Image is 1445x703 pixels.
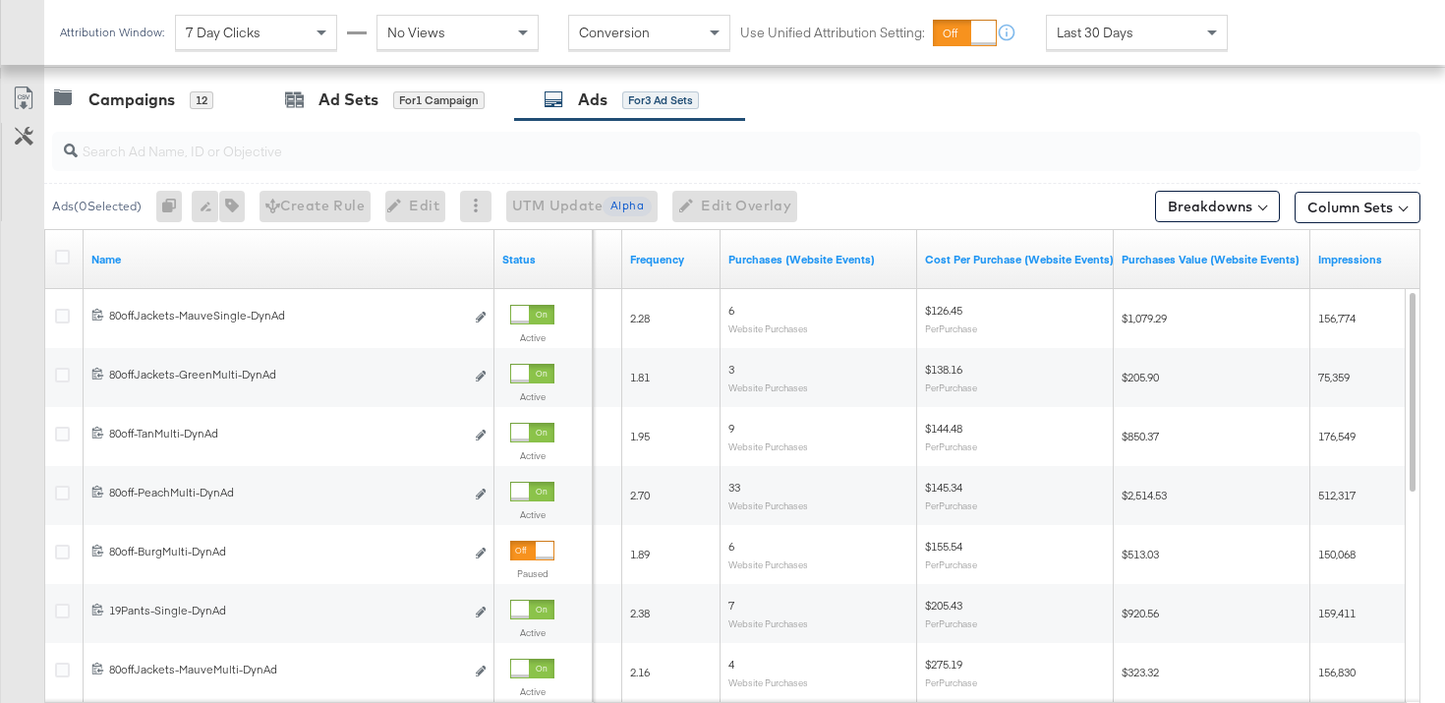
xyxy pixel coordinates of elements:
[52,198,142,215] div: Ads ( 0 Selected)
[728,381,808,393] sub: Website Purchases
[740,24,925,42] label: Use Unified Attribution Setting:
[1318,370,1350,384] span: 75,359
[925,657,962,672] span: $275.19
[630,311,650,325] span: 2.28
[510,331,554,344] label: Active
[925,499,977,511] sub: Per Purchase
[728,480,740,495] span: 33
[728,362,734,377] span: 3
[925,617,977,629] sub: Per Purchase
[1318,252,1401,267] a: The number of times your ad was served. On mobile apps an ad is counted as served the first time ...
[630,606,650,620] span: 2.38
[925,480,962,495] span: $145.34
[1318,488,1356,502] span: 512,317
[510,508,554,521] label: Active
[630,488,650,502] span: 2.70
[387,24,445,41] span: No Views
[925,322,977,334] sub: Per Purchase
[502,252,585,267] a: Shows the current state of your Ad.
[925,421,962,436] span: $144.48
[1122,311,1167,325] span: $1,079.29
[318,88,378,111] div: Ad Sets
[88,88,175,111] div: Campaigns
[728,252,909,267] a: The number of times a purchase was made tracked by your Custom Audience pixel on your website aft...
[1122,252,1302,267] a: The total value of the purchase actions tracked by your Custom Audience pixel on your website aft...
[925,558,977,570] sub: Per Purchase
[510,626,554,639] label: Active
[91,252,487,267] a: Ad Name.
[510,567,554,580] label: Paused
[1057,24,1133,41] span: Last 30 Days
[728,676,808,688] sub: Website Purchases
[925,676,977,688] sub: Per Purchase
[1122,606,1159,620] span: $920.56
[1122,429,1159,443] span: $850.37
[622,91,699,109] div: for 3 Ad Sets
[1122,665,1159,679] span: $323.32
[630,547,650,561] span: 1.89
[925,539,962,554] span: $155.54
[728,617,808,629] sub: Website Purchases
[510,390,554,403] label: Active
[1122,370,1159,384] span: $205.90
[925,252,1123,267] a: The average cost for each purchase tracked by your Custom Audience pixel on your website after pe...
[510,449,554,462] label: Active
[728,657,734,672] span: 4
[1318,311,1356,325] span: 156,774
[190,91,213,109] div: 12
[109,426,464,441] div: 80off-TanMulti-DynAd
[510,685,554,698] label: Active
[109,485,464,500] div: 80off-PeachMulti-DynAd
[925,598,962,613] span: $205.43
[1318,429,1356,443] span: 176,549
[579,24,650,41] span: Conversion
[1122,488,1167,502] span: $2,514.53
[925,440,977,452] sub: Per Purchase
[728,322,808,334] sub: Website Purchases
[109,662,464,677] div: 80offJackets-MauveMulti-DynAd
[630,252,713,267] a: The average number of times your ad was served to each person.
[109,367,464,382] div: 80offJackets-GreenMulti-DynAd
[925,381,977,393] sub: Per Purchase
[1318,606,1356,620] span: 159,411
[59,26,165,39] div: Attribution Window:
[630,429,650,443] span: 1.95
[630,370,650,384] span: 1.81
[728,558,808,570] sub: Website Purchases
[728,598,734,613] span: 7
[578,88,607,111] div: Ads
[728,421,734,436] span: 9
[1318,665,1356,679] span: 156,830
[728,539,734,554] span: 6
[1295,192,1420,223] button: Column Sets
[156,191,192,222] div: 0
[925,303,962,318] span: $126.45
[728,499,808,511] sub: Website Purchases
[186,24,260,41] span: 7 Day Clicks
[630,665,650,679] span: 2.16
[109,308,464,323] div: 80offJackets-MauveSingle-DynAd
[1318,547,1356,561] span: 150,068
[1122,547,1159,561] span: $513.03
[728,440,808,452] sub: Website Purchases
[109,603,464,618] div: 19Pants-Single-DynAd
[393,91,485,109] div: for 1 Campaign
[109,544,464,559] div: 80off-BurgMulti-DynAd
[728,303,734,318] span: 6
[1155,191,1280,222] button: Breakdowns
[78,124,1299,162] input: Search Ad Name, ID or Objective
[925,362,962,377] span: $138.16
